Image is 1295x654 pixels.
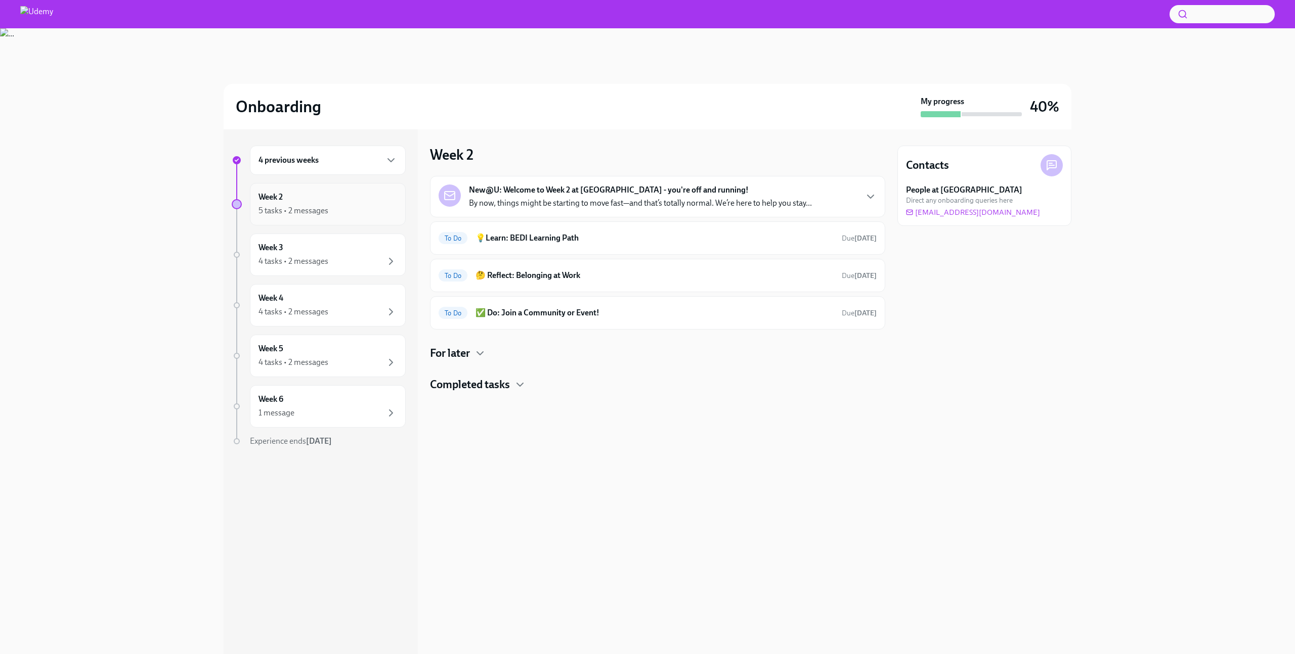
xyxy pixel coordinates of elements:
span: To Do [439,235,467,242]
h6: Week 4 [258,293,283,304]
span: Direct any onboarding queries here [906,196,1013,205]
h3: 40% [1030,98,1059,116]
span: October 4th, 2025 10:00 [842,233,877,243]
strong: [DATE] [854,271,877,280]
span: Due [842,309,877,317]
strong: [DATE] [854,309,877,317]
a: Week 34 tasks • 2 messages [232,233,406,276]
h6: Week 5 [258,343,283,354]
span: October 4th, 2025 10:00 [842,308,877,318]
h6: Week 2 [258,192,283,203]
h6: ✅ Do: Join a Community or Event! [476,307,834,318]
span: To Do [439,272,467,279]
div: 1 message [258,407,294,418]
h6: Week 6 [258,394,283,405]
a: Week 61 message [232,385,406,428]
div: 4 tasks • 2 messages [258,256,328,267]
span: To Do [439,309,467,317]
strong: New@U: Welcome to Week 2 at [GEOGRAPHIC_DATA] - you're off and running! [469,184,749,196]
strong: [DATE] [306,436,332,446]
h6: 4 previous weeks [258,155,319,166]
div: 5 tasks • 2 messages [258,205,328,216]
span: Experience ends [250,436,332,446]
div: For later [430,346,885,361]
div: 4 tasks • 2 messages [258,306,328,317]
img: Udemy [20,6,53,22]
span: October 4th, 2025 10:00 [842,271,877,281]
a: Week 44 tasks • 2 messages [232,284,406,326]
h2: Onboarding [236,97,321,117]
span: Due [842,234,877,243]
a: Week 25 tasks • 2 messages [232,183,406,225]
h4: Completed tasks [430,377,510,392]
h6: 🤔 Reflect: Belonging at Work [476,270,834,281]
div: 4 previous weeks [250,146,406,175]
h6: 💡Learn: BEDI Learning Path [476,232,834,244]
strong: My progress [921,96,964,107]
a: Week 54 tasks • 2 messages [232,335,406,377]
h3: Week 2 [430,146,473,164]
p: By now, things might be starting to move fast—and that’s totally normal. We’re here to help you s... [469,198,812,209]
strong: [DATE] [854,234,877,243]
a: To Do💡Learn: BEDI Learning PathDue[DATE] [439,230,877,246]
span: Due [842,271,877,280]
a: [EMAIL_ADDRESS][DOMAIN_NAME] [906,207,1040,217]
a: To Do✅ Do: Join a Community or Event!Due[DATE] [439,305,877,321]
a: To Do🤔 Reflect: Belonging at WorkDue[DATE] [439,267,877,284]
h6: Week 3 [258,242,283,253]
h4: Contacts [906,158,949,173]
strong: People at [GEOGRAPHIC_DATA] [906,184,1022,196]
h4: For later [430,346,470,361]
div: 4 tasks • 2 messages [258,357,328,368]
div: Completed tasks [430,377,885,392]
